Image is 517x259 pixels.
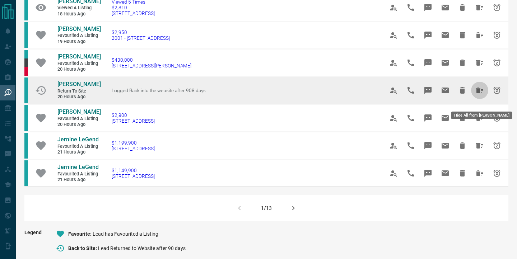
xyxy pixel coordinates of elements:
[385,27,402,44] span: View Profile
[402,54,419,71] span: Call
[419,109,437,127] span: Message
[57,164,99,170] span: Jernine LeGend
[385,165,402,182] span: View Profile
[454,137,471,154] span: Hide
[57,177,101,183] span: 21 hours ago
[488,54,506,71] span: Snooze
[385,82,402,99] span: View Profile
[57,53,101,60] span: [PERSON_NAME]
[471,165,488,182] span: Hide All from Jernine LeGend
[112,29,170,35] span: $2,950
[57,143,101,150] span: Favourited a Listing
[437,109,454,127] span: Email
[471,27,488,44] span: Hide All from Patty Hsu
[385,109,402,127] span: View Profile
[57,136,101,143] a: Jernine LeGend
[112,168,155,173] span: $1,149,900
[437,165,454,182] span: Email
[57,33,101,39] span: Favourited a Listing
[112,57,191,63] span: $430,000
[57,122,101,128] span: 20 hours ago
[112,168,155,179] a: $1,149,900[STREET_ADDRESS]
[488,27,506,44] span: Snooze
[57,5,101,11] span: Viewed a Listing
[112,173,155,179] span: [STREET_ADDRESS]
[57,116,101,122] span: Favourited a Listing
[24,50,28,58] div: condos.ca
[24,58,28,67] div: mrloft.ca
[112,35,170,41] span: 2001 - [STREET_ADDRESS]
[402,27,419,44] span: Call
[437,27,454,44] span: Email
[57,39,101,45] span: 19 hours ago
[57,108,101,116] a: [PERSON_NAME]
[385,54,402,71] span: View Profile
[454,54,471,71] span: Hide
[419,54,437,71] span: Message
[57,25,101,33] a: [PERSON_NAME]
[419,82,437,99] span: Message
[57,164,101,171] a: Jernine LeGend
[57,25,101,32] span: [PERSON_NAME]
[402,109,419,127] span: Call
[93,231,158,237] span: Lead has Favourited a Listing
[437,82,454,99] span: Email
[112,29,170,41] a: $2,9502001 - [STREET_ADDRESS]
[57,136,99,143] span: Jernine LeGend
[454,82,471,99] span: Hide
[454,165,471,182] span: Hide
[24,160,28,186] div: condos.ca
[112,57,191,69] a: $430,000[STREET_ADDRESS][PERSON_NAME]
[57,94,101,100] span: 20 hours ago
[402,165,419,182] span: Call
[402,137,419,154] span: Call
[57,88,101,94] span: Return to Site
[112,146,155,151] span: [STREET_ADDRESS]
[112,10,155,16] span: [STREET_ADDRESS]
[112,112,155,118] span: $2,800
[112,140,155,146] span: $1,199,900
[402,82,419,99] span: Call
[112,63,191,69] span: [STREET_ADDRESS][PERSON_NAME]
[98,245,186,251] span: Lead Returned to Website after 90 days
[24,77,28,103] div: condos.ca
[419,165,437,182] span: Message
[57,149,101,155] span: 21 hours ago
[261,205,272,211] div: 1/13
[57,53,101,61] a: [PERSON_NAME]
[488,82,506,99] span: Snooze
[488,165,506,182] span: Snooze
[112,88,206,93] span: Logged Back into the website after 908 days
[437,137,454,154] span: Email
[24,22,28,48] div: condos.ca
[68,231,93,237] span: Favourite
[419,137,437,154] span: Message
[419,27,437,44] span: Message
[471,54,488,71] span: Hide All from Thofik Nabi
[471,137,488,154] span: Hide All from Jernine LeGend
[451,112,512,119] div: Hide All from [PERSON_NAME]
[57,11,101,17] span: 18 hours ago
[112,112,155,124] a: $2,800[STREET_ADDRESS]
[57,61,101,67] span: Favourited a Listing
[471,82,488,99] span: Hide All from Jason Richards
[57,108,101,115] span: [PERSON_NAME]
[24,133,28,159] div: condos.ca
[112,140,155,151] a: $1,199,900[STREET_ADDRESS]
[24,105,28,131] div: condos.ca
[24,67,28,76] div: property.ca
[437,54,454,71] span: Email
[68,245,98,251] span: Back to Site
[385,137,402,154] span: View Profile
[112,118,155,124] span: [STREET_ADDRESS]
[454,27,471,44] span: Hide
[112,5,155,10] span: $2,810
[57,81,101,88] a: [PERSON_NAME]
[488,137,506,154] span: Snooze
[57,171,101,177] span: Favourited a Listing
[57,66,101,72] span: 20 hours ago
